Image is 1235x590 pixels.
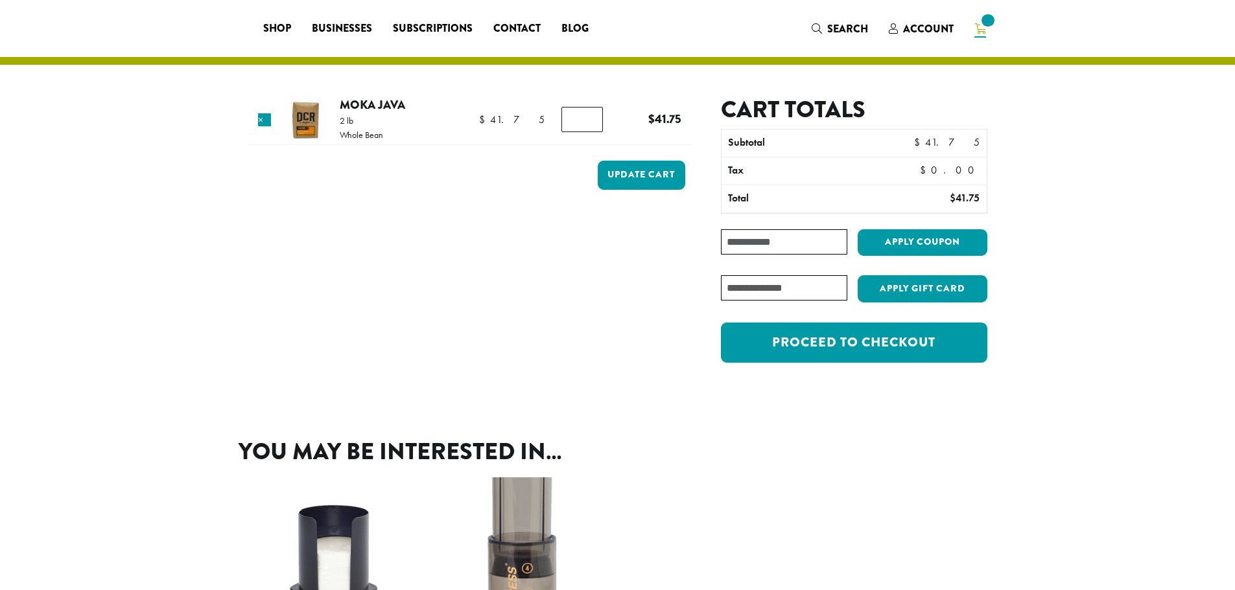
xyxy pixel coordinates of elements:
h2: Cart totals [721,96,987,124]
span: Contact [493,21,541,37]
span: Subscriptions [393,21,473,37]
th: Tax [722,157,909,185]
span: Shop [263,21,291,37]
button: Apply Gift Card [858,275,987,302]
p: Whole Bean [340,130,383,139]
span: $ [479,113,490,126]
bdi: 41.75 [914,135,980,149]
a: Search [801,18,878,40]
a: Proceed to checkout [721,323,987,363]
span: Blog [561,21,589,37]
span: $ [648,110,655,128]
span: $ [920,163,931,177]
a: Moka Java [340,96,405,113]
bdi: 41.75 [950,191,980,205]
span: Businesses [312,21,372,37]
input: Product quantity [561,107,603,131]
h2: You may be interested in… [239,438,997,466]
a: Shop [253,18,301,39]
span: $ [950,191,956,205]
bdi: 0.00 [920,163,980,177]
button: Update cart [598,161,685,190]
th: Total [722,185,880,212]
th: Subtotal [722,130,880,157]
span: $ [914,135,925,149]
p: 2 lb [340,116,383,125]
bdi: 41.75 [648,110,681,128]
a: Remove this item [258,113,271,126]
button: Apply coupon [858,229,987,256]
span: Search [827,21,868,36]
span: Account [903,21,954,36]
bdi: 41.75 [479,113,545,126]
img: Moka Java [284,99,326,141]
